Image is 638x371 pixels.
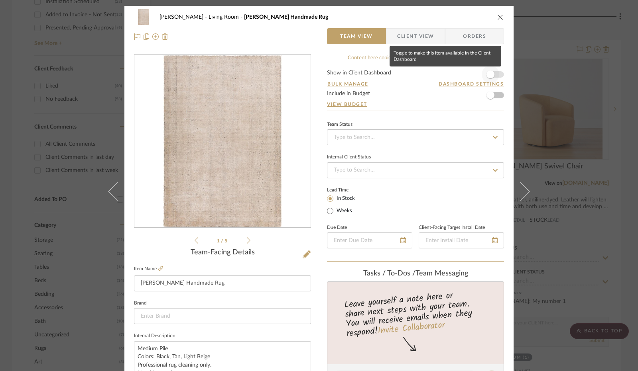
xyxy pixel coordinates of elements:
label: Item Name [134,266,163,272]
input: Enter Brand [134,308,311,324]
span: [PERSON_NAME] [159,14,209,20]
div: Content here copies to Client View - confirm visibility there. [327,54,504,62]
label: Weeks [335,207,352,215]
img: Remove from project [162,33,168,40]
span: Orders [454,28,495,44]
a: Invite Collaborator [377,318,445,338]
div: Team-Facing Details [134,248,311,257]
div: Leave yourself a note here or share next steps with your team. You will receive emails when they ... [326,287,505,340]
span: Tasks / To-Dos / [363,270,415,277]
input: Enter Install Date [419,232,504,248]
button: Dashboard Settings [438,80,504,88]
label: Internal Description [134,334,175,338]
span: Team View [340,28,373,44]
img: 13033bf6-9256-48a9-81be-3baef8228e38_436x436.jpg [163,55,282,228]
label: In Stock [335,195,355,202]
label: Due Date [327,226,347,230]
span: [PERSON_NAME] Handmade Rug [244,14,328,20]
div: Team Status [327,123,352,127]
img: 13033bf6-9256-48a9-81be-3baef8228e38_48x40.jpg [134,9,153,25]
a: View Budget [327,101,504,107]
span: 1 [217,238,221,243]
mat-radio-group: Select item type [327,193,368,216]
label: Lead Time [327,186,368,193]
label: Client-Facing Target Install Date [419,226,485,230]
button: Bulk Manage [327,80,369,88]
input: Enter Item Name [134,275,311,291]
div: Internal Client Status [327,155,371,159]
input: Enter Due Date [327,232,412,248]
label: Brand [134,301,147,305]
input: Type to Search… [327,129,504,145]
div: 0 [134,55,311,228]
span: Client View [397,28,434,44]
div: team Messaging [327,269,504,278]
input: Type to Search… [327,162,504,178]
span: / [221,238,224,243]
span: Living Room [209,14,244,20]
button: close [497,14,504,21]
span: 5 [224,238,228,243]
